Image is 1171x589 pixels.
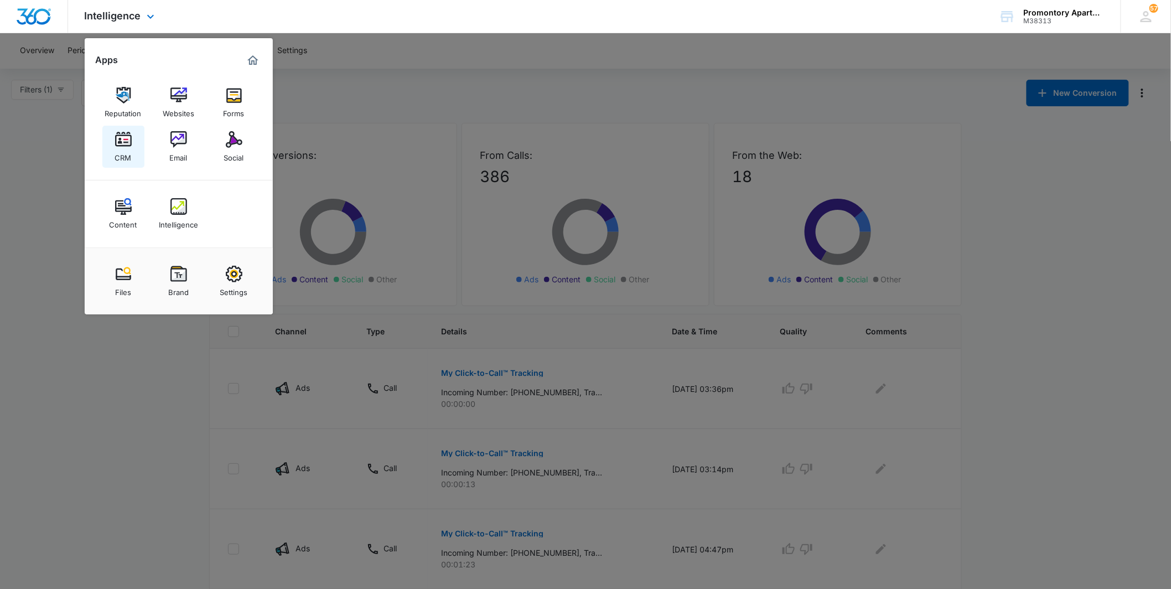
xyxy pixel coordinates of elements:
div: account name [1024,8,1105,17]
div: notifications count [1149,4,1158,13]
div: CRM [115,148,132,162]
h2: Apps [96,55,118,65]
a: Websites [158,81,200,123]
div: Intelligence [159,215,198,229]
a: Email [158,126,200,168]
div: account id [1024,17,1105,25]
a: Brand [158,260,200,302]
div: Content [110,215,137,229]
a: CRM [102,126,144,168]
div: Forms [224,104,245,118]
div: Social [224,148,244,162]
a: Social [213,126,255,168]
a: Intelligence [158,193,200,235]
a: Reputation [102,81,144,123]
span: Intelligence [85,10,141,22]
div: Email [170,148,188,162]
a: Marketing 360® Dashboard [244,51,262,69]
div: Brand [168,282,189,297]
a: Files [102,260,144,302]
div: Files [115,282,131,297]
div: Reputation [105,104,142,118]
span: 57 [1149,4,1158,13]
a: Forms [213,81,255,123]
div: Settings [220,282,248,297]
div: Websites [163,104,194,118]
a: Content [102,193,144,235]
a: Settings [213,260,255,302]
